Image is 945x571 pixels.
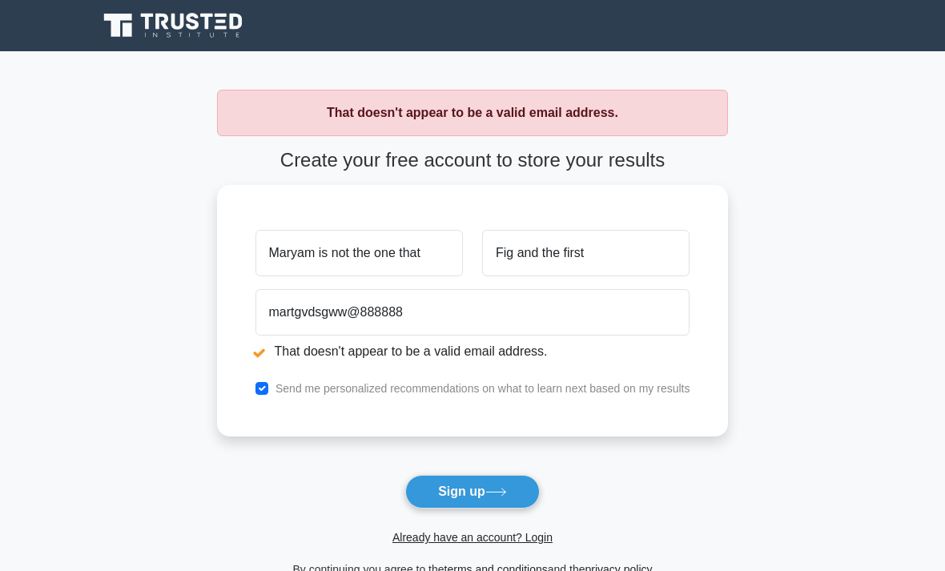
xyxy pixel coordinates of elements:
input: First name [255,230,463,276]
input: Email [255,289,690,336]
a: Already have an account? Login [392,531,553,544]
li: That doesn't appear to be a valid email address. [255,342,690,361]
input: Last name [482,230,690,276]
button: Sign up [405,475,540,509]
strong: That doesn't appear to be a valid email address. [327,106,618,119]
h4: Create your free account to store your results [217,149,729,172]
label: Send me personalized recommendations on what to learn next based on my results [275,382,690,395]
